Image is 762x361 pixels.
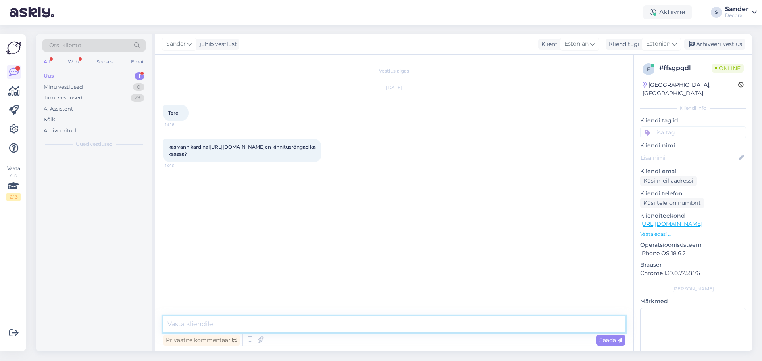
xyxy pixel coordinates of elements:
div: Arhiveeritud [44,127,76,135]
div: Tiimi vestlused [44,94,83,102]
p: Kliendi telefon [640,189,746,198]
span: 14:16 [165,163,195,169]
div: Sander [725,6,749,12]
div: Socials [95,57,114,67]
p: Märkmed [640,297,746,306]
div: Minu vestlused [44,83,83,91]
div: 1 [135,72,144,80]
span: Uued vestlused [76,141,113,148]
div: Web [66,57,80,67]
input: Lisa tag [640,126,746,138]
div: Kliendi info [640,105,746,112]
p: Kliendi tag'id [640,117,746,125]
div: [GEOGRAPHIC_DATA], [GEOGRAPHIC_DATA] [643,81,738,97]
div: Klienditugi [606,40,639,48]
div: Email [129,57,146,67]
span: Estonian [564,40,589,48]
span: Online [712,64,744,73]
div: Aktiivne [643,5,692,19]
p: Klienditeekond [640,212,746,220]
div: Vestlus algas [163,67,625,74]
p: iPhone OS 18.6.2 [640,249,746,258]
a: [URL][DOMAIN_NAME] [640,220,702,227]
a: SanderDecora [725,6,757,19]
div: S [711,7,722,18]
span: 14:16 [165,122,195,128]
div: 2 / 3 [6,193,21,201]
span: Sander [166,40,186,48]
div: 29 [131,94,144,102]
div: [PERSON_NAME] [640,285,746,292]
span: kas vannikardinal on kinnitusrõngad ka kaasas? [168,144,317,157]
a: [URL][DOMAIN_NAME] [210,144,265,150]
p: Kliendi nimi [640,141,746,150]
div: # ffsgpqdl [659,63,712,73]
div: All [42,57,51,67]
div: Küsi telefoninumbrit [640,198,704,208]
p: Chrome 139.0.7258.76 [640,269,746,277]
div: Kõik [44,116,55,124]
div: juhib vestlust [196,40,237,48]
span: Tere [168,110,178,116]
div: Vaata siia [6,165,21,201]
p: Operatsioonisüsteem [640,241,746,249]
div: Küsi meiliaadressi [640,176,697,186]
p: Kliendi email [640,167,746,176]
span: f [647,66,650,72]
div: Privaatne kommentaar [163,335,240,346]
div: 0 [133,83,144,91]
p: Vaata edasi ... [640,231,746,238]
div: Klient [538,40,558,48]
div: AI Assistent [44,105,73,113]
span: Saada [599,336,622,344]
div: Arhiveeri vestlus [684,39,745,50]
div: [DATE] [163,84,625,91]
img: Askly Logo [6,40,21,55]
p: Brauser [640,261,746,269]
div: Decora [725,12,749,19]
span: Otsi kliente [49,41,81,50]
input: Lisa nimi [641,153,737,162]
span: Estonian [646,40,670,48]
div: Uus [44,72,54,80]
